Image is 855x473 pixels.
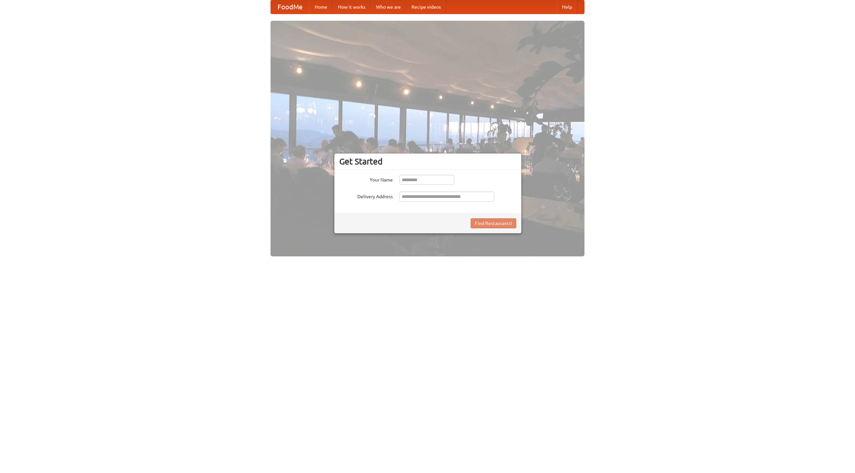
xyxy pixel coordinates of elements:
button: Find Restaurants! [471,218,516,228]
h3: Get Started [339,156,516,166]
a: FoodMe [271,0,309,14]
label: Delivery Address [339,192,393,200]
a: Recipe videos [406,0,446,14]
a: How it works [333,0,371,14]
a: Help [557,0,577,14]
a: Home [309,0,333,14]
a: Who we are [371,0,406,14]
label: Your Name [339,175,393,183]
